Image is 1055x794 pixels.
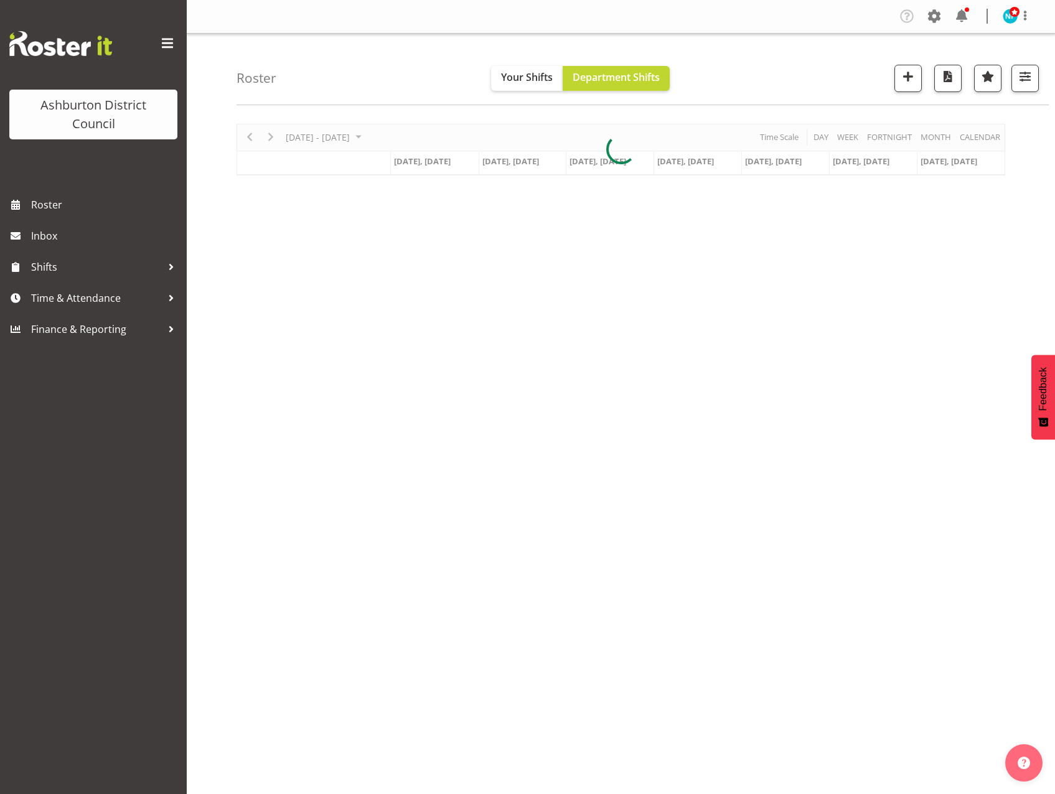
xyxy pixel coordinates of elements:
[563,66,670,91] button: Department Shifts
[1038,367,1049,411] span: Feedback
[1031,355,1055,439] button: Feedback - Show survey
[1018,757,1030,769] img: help-xxl-2.png
[573,70,660,84] span: Department Shifts
[894,65,922,92] button: Add a new shift
[31,289,162,307] span: Time & Attendance
[9,31,112,56] img: Rosterit website logo
[31,195,181,214] span: Roster
[974,65,1001,92] button: Highlight an important date within the roster.
[31,258,162,276] span: Shifts
[491,66,563,91] button: Your Shifts
[1011,65,1039,92] button: Filter Shifts
[31,227,181,245] span: Inbox
[31,320,162,339] span: Finance & Reporting
[22,96,165,133] div: Ashburton District Council
[501,70,553,84] span: Your Shifts
[934,65,962,92] button: Download a PDF of the roster according to the set date range.
[1003,9,1018,24] img: nicky-farrell-tully10002.jpg
[237,71,276,85] h4: Roster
